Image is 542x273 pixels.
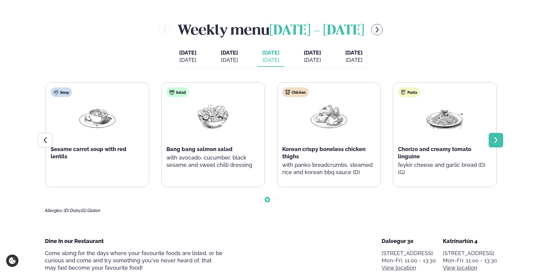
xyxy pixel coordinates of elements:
a: View location [382,264,416,271]
span: [DATE] [345,49,363,56]
button: [DATE] [DATE] [216,47,243,67]
p: [STREET_ADDRESS] [382,250,436,257]
span: [DATE] [179,49,196,56]
a: Cookie settings [6,254,18,267]
div: Mon-Fri: 11:00 - 13:30 [382,257,436,264]
h2: Weekly menu [178,20,364,39]
span: [DATE] [304,49,321,56]
p: with avocado, cucumber, black sesame and sweet chilli dressing [166,154,260,169]
img: chicken.svg [285,90,290,95]
img: Soup.png [78,102,117,130]
button: [DATE] [DATE] [257,47,284,67]
span: Korean crispy boneless chicken thighs [282,146,366,160]
button: [DATE] [DATE] [299,47,326,67]
button: [DATE] [DATE] [340,47,367,67]
button: [DATE] [DATE] [174,47,201,67]
div: [DATE] [304,56,321,64]
div: [DATE] [179,56,196,64]
div: Pasta [398,87,420,97]
div: Mon-Fri: 11:00 - 13:30 [443,257,497,264]
span: Dine In our Restaurant [45,238,104,244]
div: Soup [51,87,72,97]
img: salad.svg [169,90,174,95]
div: Chicken [282,87,309,97]
span: Go to slide 2 [273,198,276,201]
p: with panko breadcrumbs, steamed rice and korean bbq sauce (D) [282,161,376,176]
div: [DATE] [262,56,279,64]
div: Salad [166,87,189,97]
span: [DATE] [262,49,279,56]
span: Chorizo and creamy tomato linguine [398,146,471,160]
div: [DATE] [345,56,363,64]
span: Allergies: [45,208,63,213]
span: [DATE] [221,49,238,56]
a: View location [443,264,477,271]
div: [DATE] [221,56,238,64]
span: Bang bang salmon salad [166,146,233,152]
p: [STREET_ADDRESS] [443,250,497,257]
p: feykir cheese and garlic bread (D) (G) [398,161,491,176]
img: pasta.svg [401,90,406,95]
div: Dalvegur 30 [382,238,436,245]
span: Come along for the days where your favourite foods are listed, or be curious and come and try som... [45,250,222,271]
button: menu-btn-left [159,24,170,35]
img: soup.svg [54,90,59,95]
span: (G) Gluten [81,208,100,213]
img: Chicken-thighs.png [309,102,348,130]
span: Go to slide 1 [266,198,269,201]
img: Spagetti.png [425,102,464,130]
button: menu-btn-right [371,24,383,35]
span: [DATE] - [DATE] [269,24,364,38]
img: Salad.png [194,102,233,130]
span: Sesame carrot soup with red lentils [51,146,126,160]
div: Katrínartún 4 [443,238,497,245]
span: (D) Dairy, [64,208,81,213]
